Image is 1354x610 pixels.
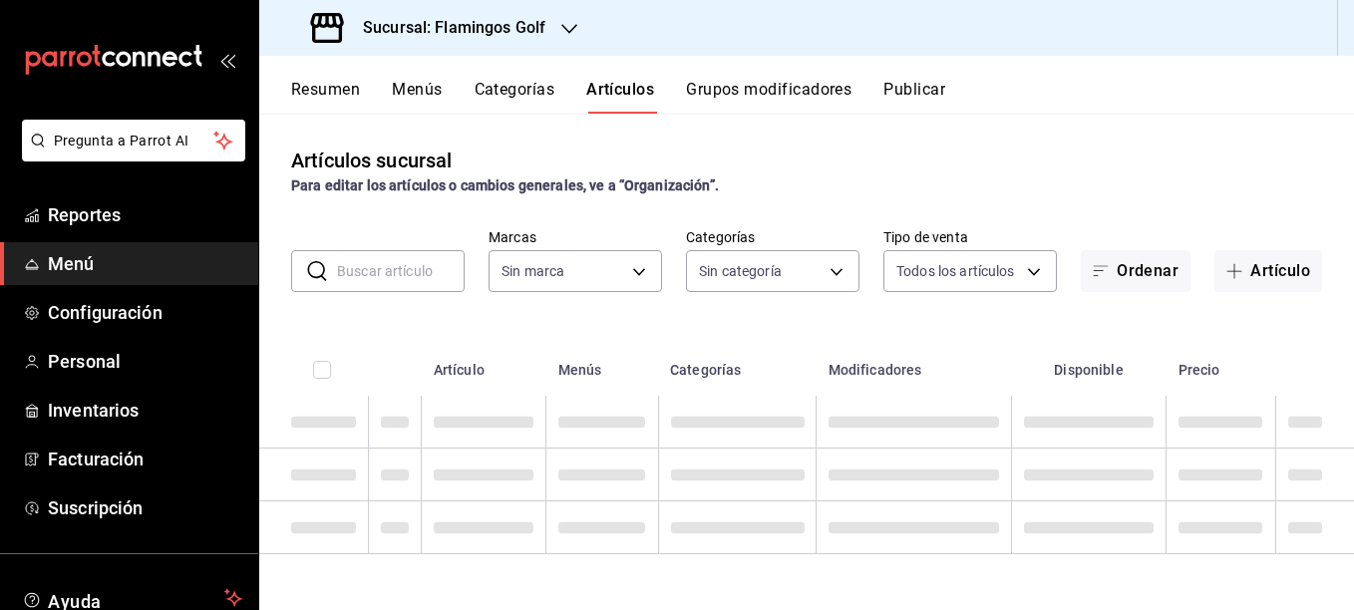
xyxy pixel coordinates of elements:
label: Tipo de venta [883,230,1057,244]
strong: Para editar los artículos o cambios generales, ve a “Organización”. [291,177,719,193]
button: open_drawer_menu [219,52,235,68]
button: Publicar [883,80,945,114]
span: Reportes [48,201,242,228]
h3: Sucursal: Flamingos Golf [347,16,545,40]
span: Sin marca [502,261,564,281]
th: Precio [1167,332,1275,396]
th: Menús [546,332,658,396]
input: Buscar artículo [337,251,465,291]
span: Personal [48,348,242,375]
span: Suscripción [48,494,242,521]
span: Sin categoría [699,261,782,281]
span: Ayuda [48,586,216,610]
button: Categorías [475,80,555,114]
span: Configuración [48,299,242,326]
span: Todos los artículos [896,261,1015,281]
th: Modificadores [817,332,1012,396]
label: Marcas [489,230,662,244]
th: Categorías [658,332,817,396]
span: Inventarios [48,397,242,424]
span: Menú [48,250,242,277]
div: Artículos sucursal [291,146,452,175]
button: Resumen [291,80,360,114]
button: Artículos [586,80,654,114]
label: Categorías [686,230,859,244]
button: Ordenar [1081,250,1190,292]
div: navigation tabs [291,80,1354,114]
span: Facturación [48,446,242,472]
a: Pregunta a Parrot AI [14,145,245,165]
th: Artículo [422,332,546,396]
button: Grupos modificadores [686,80,851,114]
button: Pregunta a Parrot AI [22,120,245,161]
th: Disponible [1011,332,1166,396]
button: Menús [392,80,442,114]
button: Artículo [1214,250,1322,292]
span: Pregunta a Parrot AI [54,131,214,152]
